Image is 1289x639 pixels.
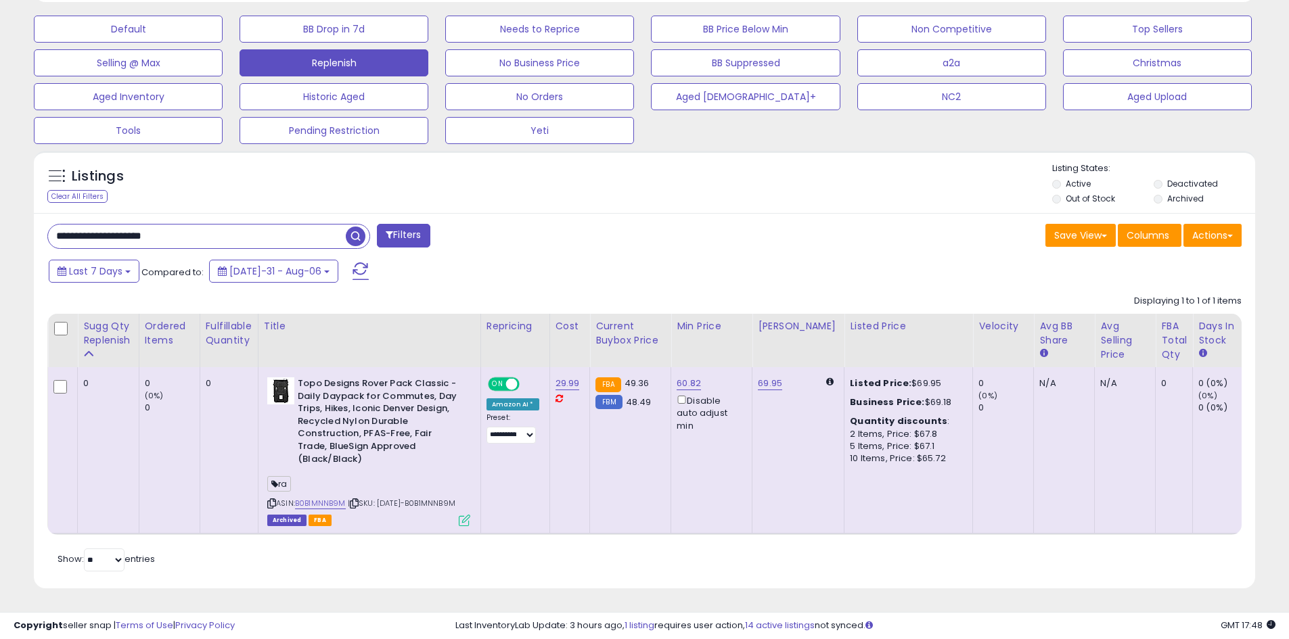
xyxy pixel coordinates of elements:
a: B0B1MNNB9M [295,498,346,509]
strong: Copyright [14,619,63,632]
a: 14 active listings [745,619,815,632]
div: Min Price [677,319,746,333]
span: ra [267,476,291,492]
button: Aged Inventory [34,83,223,110]
button: Filters [377,224,430,247]
span: ON [489,379,506,390]
button: Replenish [240,49,428,76]
div: 0 [145,377,200,389]
div: 0 [206,377,248,389]
div: Avg BB Share [1039,319,1089,348]
div: $69.18 [850,396,962,408]
div: : [850,415,962,427]
label: Out of Stock [1066,193,1115,204]
span: | SKU: [DATE]-B0B1MNNB9M [348,498,455,508]
button: Needs to Reprice [445,16,634,43]
div: N/A [1100,377,1145,389]
div: FBA Total Qty [1161,319,1187,362]
button: Non Competitive [857,16,1046,43]
div: Fulfillable Quantity [206,319,252,348]
a: 60.82 [677,377,701,390]
div: 0 [978,402,1033,414]
b: Topo Designs Rover Pack Classic - Daily Daypack for Commutes, Day Trips, Hikes, Iconic Denver Des... [298,377,462,469]
a: 29.99 [556,377,580,390]
label: Deactivated [1167,178,1218,189]
span: 48.49 [626,396,652,408]
small: Days In Stock. [1198,348,1206,360]
small: Avg BB Share. [1039,348,1047,360]
div: Listed Price [850,319,967,333]
label: Archived [1167,193,1204,204]
button: Columns [1118,224,1181,247]
button: Default [34,16,223,43]
div: N/A [1039,377,1084,389]
div: Disable auto adjust min [677,393,742,432]
button: Aged [DEMOGRAPHIC_DATA]+ [651,83,840,110]
button: Yeti [445,117,634,144]
h5: Listings [72,167,124,186]
button: a2a [857,49,1046,76]
small: (0%) [145,390,164,401]
button: Last 7 Days [49,260,139,283]
div: ASIN: [267,377,470,525]
div: Cost [556,319,585,333]
a: 69.95 [758,377,782,390]
img: 41DvG61DTpL._SL40_.jpg [267,377,294,404]
span: [DATE]-31 - Aug-06 [229,264,321,278]
small: FBA [595,377,620,392]
div: 0 (0%) [1198,402,1253,414]
div: Days In Stock [1198,319,1248,348]
span: Show: entries [58,552,155,565]
label: Active [1066,178,1091,189]
button: Christmas [1063,49,1252,76]
span: Compared to: [141,266,204,279]
div: [PERSON_NAME] [758,319,838,333]
button: Top Sellers [1063,16,1252,43]
button: Historic Aged [240,83,428,110]
span: Listings that have been deleted from Seller Central [267,515,307,526]
div: Ordered Items [145,319,194,348]
div: 0 [145,402,200,414]
button: Save View [1045,224,1116,247]
span: 49.36 [625,377,650,389]
div: 0 (0%) [1198,377,1253,389]
div: 0 [1161,377,1182,389]
button: Tools [34,117,223,144]
div: $69.95 [850,377,962,389]
b: Business Price: [850,396,924,408]
div: Avg Selling Price [1100,319,1150,362]
div: Amazon AI * [487,398,539,410]
div: 10 Items, Price: $65.72 [850,452,962,465]
div: Sugg Qty Replenish [83,319,133,348]
div: Last InventoryLab Update: 3 hours ago, requires user action, not synced. [455,619,1275,632]
b: Listed Price: [850,377,911,389]
button: Actions [1183,224,1242,247]
div: 0 [83,377,129,389]
button: NC2 [857,83,1046,110]
small: (0%) [1198,390,1217,401]
button: Selling @ Max [34,49,223,76]
div: Clear All Filters [47,190,108,203]
button: Aged Upload [1063,83,1252,110]
b: Quantity discounts [850,415,947,427]
button: No Business Price [445,49,634,76]
button: BB Price Below Min [651,16,840,43]
div: seller snap | | [14,619,235,632]
a: Privacy Policy [175,619,235,632]
a: Terms of Use [116,619,173,632]
button: No Orders [445,83,634,110]
p: Listing States: [1052,162,1255,175]
small: FBM [595,395,622,409]
div: Displaying 1 to 1 of 1 items [1134,295,1242,308]
button: BB Suppressed [651,49,840,76]
div: 2 Items, Price: $67.8 [850,428,962,440]
div: Title [264,319,475,333]
span: OFF [518,379,539,390]
button: [DATE]-31 - Aug-06 [209,260,338,283]
div: 0 [978,377,1033,389]
span: Last 7 Days [69,264,122,278]
button: Pending Restriction [240,117,428,144]
div: Repricing [487,319,544,333]
span: FBA [309,515,332,526]
small: (0%) [978,390,997,401]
